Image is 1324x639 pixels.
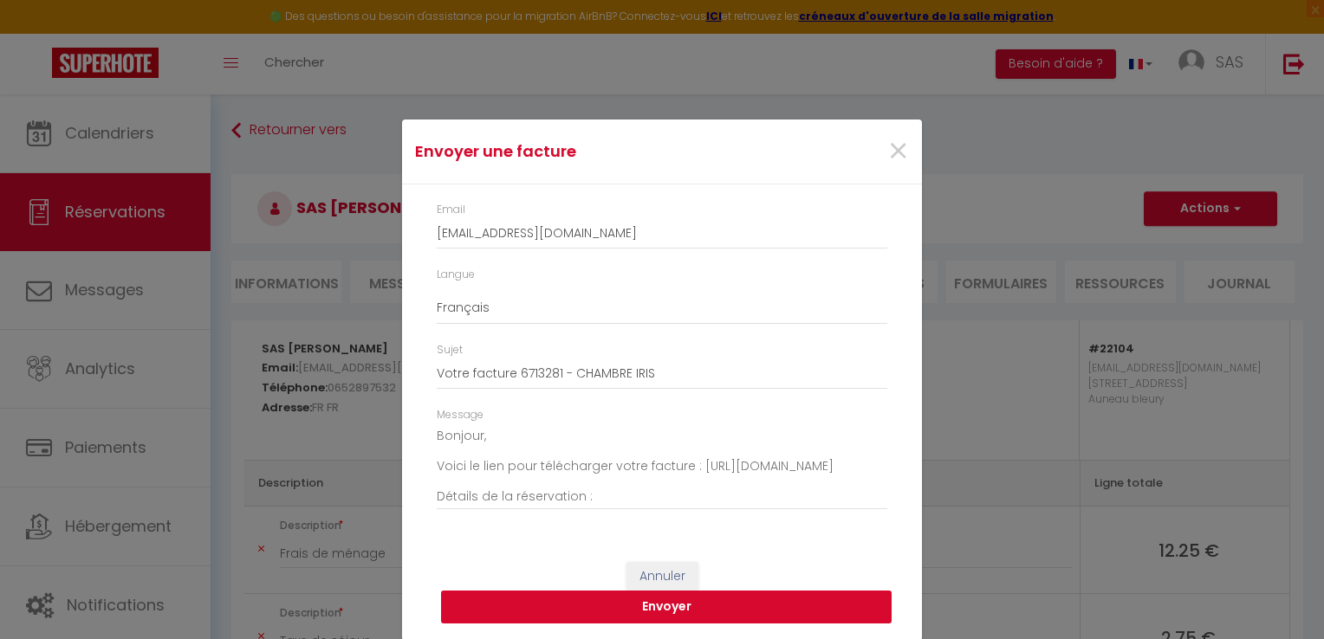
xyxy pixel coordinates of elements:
[14,7,66,59] button: Ouvrir le widget de chat LiveChat
[887,126,909,177] span: ×
[437,342,463,358] label: Sujet
[441,591,892,623] button: Envoyer
[437,202,465,218] label: Email
[437,407,484,423] label: Message
[626,562,698,591] button: Annuler
[437,267,475,283] label: Langue
[415,139,737,164] h4: Envoyer une facture
[887,133,909,171] button: Close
